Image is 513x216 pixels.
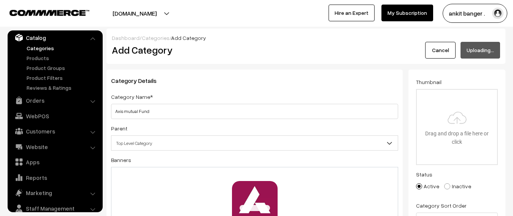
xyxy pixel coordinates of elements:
label: Banners [111,156,131,164]
label: Parent [111,124,127,132]
input: Category Name [111,104,398,119]
a: Reviews & Ratings [25,84,100,92]
label: Category Sort Order [416,202,467,210]
a: Categories [142,35,170,41]
a: Catalog [10,31,100,44]
a: COMMMERCE [10,8,76,17]
a: Hire an Expert [329,5,375,21]
label: Status [416,170,432,178]
a: Product Filters [25,74,100,82]
span: Category Details [111,77,166,84]
a: Customers [10,124,100,138]
h2: Add Category [112,44,400,56]
div: / / [112,34,500,42]
label: Category Name* [111,93,153,101]
button: [DOMAIN_NAME] [86,4,183,23]
a: Product Groups [25,64,100,72]
span: Top Level Category [111,135,398,151]
a: Apps [10,155,100,169]
button: ankit banger . [443,4,507,23]
a: Dashboard [112,35,140,41]
a: Staff Management [10,202,100,215]
a: Marketing [10,186,100,200]
a: Categories [25,44,100,52]
label: Active [416,182,439,190]
a: Products [25,54,100,62]
label: Inactive [444,182,471,190]
a: Website [10,140,100,154]
span: Add Category [171,35,206,41]
img: COMMMERCE [10,10,89,16]
a: Orders [10,94,100,107]
button: Uploading… [461,42,500,59]
a: Cancel [425,42,456,59]
label: Thumbnail [416,78,442,86]
span: Top Level Category [111,137,398,150]
img: user [492,8,503,19]
a: Reports [10,171,100,184]
a: My Subscription [381,5,433,21]
a: WebPOS [10,109,100,123]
